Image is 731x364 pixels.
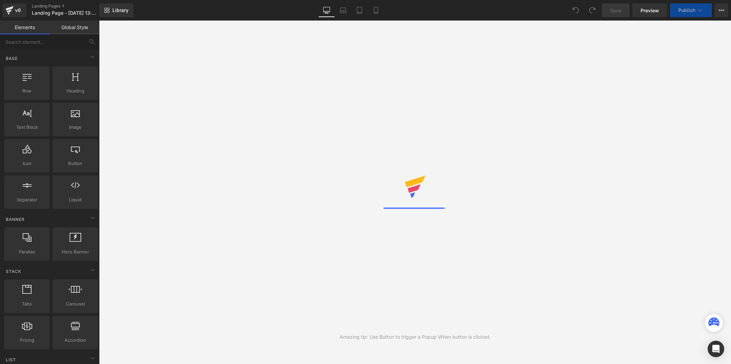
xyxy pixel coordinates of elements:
[99,3,133,17] a: New Library
[54,337,96,344] span: Accordion
[54,196,96,203] span: Liquid
[641,7,659,14] span: Preview
[6,300,48,307] span: Tabs
[6,248,48,255] span: Parallax
[6,160,48,167] span: Icon
[670,3,712,17] button: Publish
[5,216,25,223] span: Banner
[715,3,728,17] button: More
[6,87,48,95] span: Row
[3,3,26,17] a: v6
[54,300,96,307] span: Carousel
[54,124,96,131] span: Image
[14,6,22,15] div: v6
[112,7,129,13] span: Library
[340,333,491,341] div: Amazing tip: Use Button to trigger a Popup When button is clicked.
[585,3,599,17] button: Redo
[335,3,351,17] a: Laptop
[6,124,48,131] span: Text Block
[318,3,335,17] a: Desktop
[32,3,111,9] a: Landing Pages
[50,21,99,34] a: Global Style
[54,87,96,95] span: Heading
[6,337,48,344] span: Pricing
[569,3,583,17] button: Undo
[54,160,96,167] span: Button
[632,3,667,17] a: Preview
[351,3,368,17] a: Tablet
[6,196,48,203] span: Separator
[32,10,98,16] span: Landing Page - [DATE] 13:53:23
[5,268,22,275] span: Stack
[5,55,19,62] span: Base
[708,341,724,357] div: Open Intercom Messenger
[678,8,695,13] span: Publish
[5,356,17,363] span: List
[368,3,384,17] a: Mobile
[610,7,621,14] span: Save
[54,248,96,255] span: Hero Banner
